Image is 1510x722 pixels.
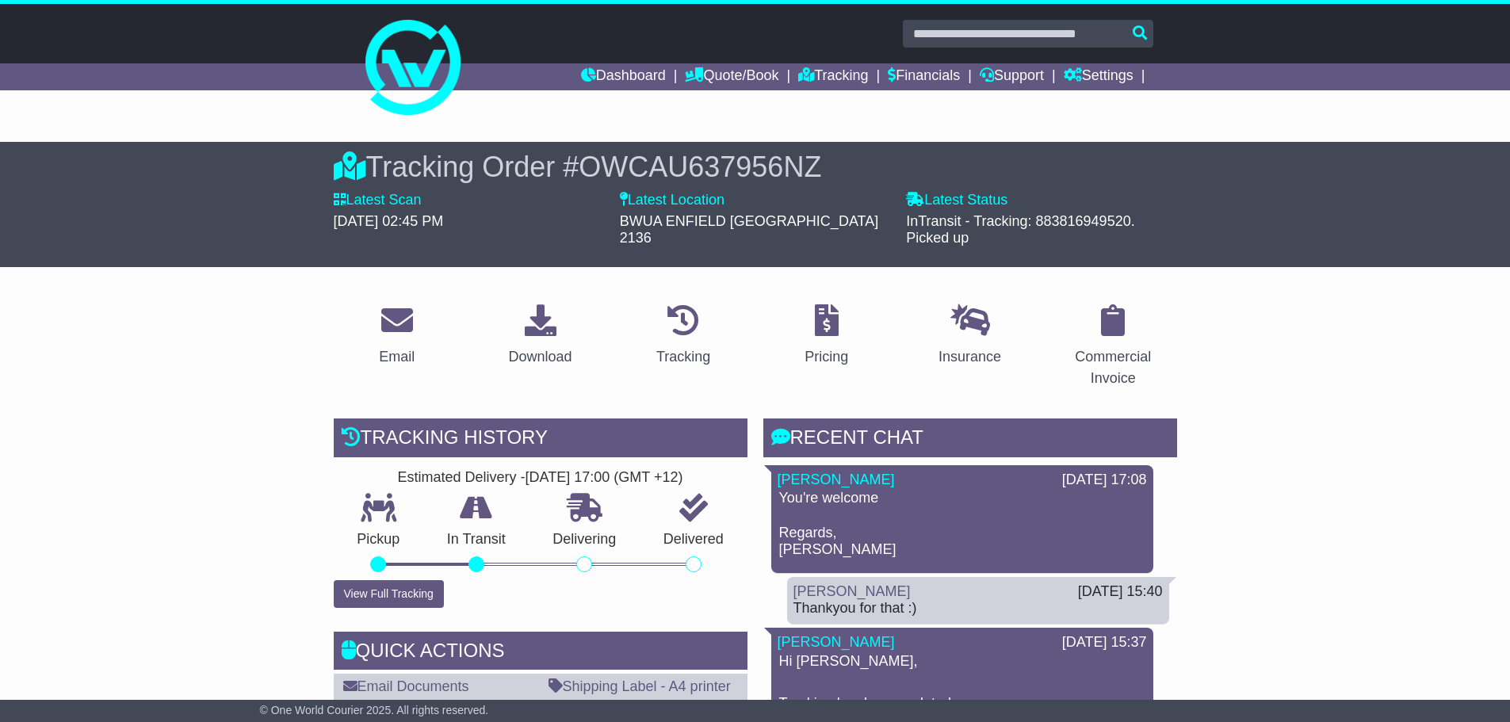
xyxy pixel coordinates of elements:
div: Thankyou for that :) [793,600,1163,617]
a: Settings [1064,63,1133,90]
a: Tracking [646,299,721,373]
div: RECENT CHAT [763,418,1177,461]
a: Commercial Invoice [1049,299,1177,395]
a: [PERSON_NAME] [778,634,895,650]
div: Tracking history [334,418,747,461]
a: Pricing [794,299,858,373]
span: © One World Courier 2025. All rights reserved. [260,704,489,716]
button: View Full Tracking [334,580,444,608]
div: Quick Actions [334,632,747,674]
span: BWUA ENFIELD [GEOGRAPHIC_DATA] 2136 [620,213,878,246]
p: In Transit [423,531,529,548]
a: Dashboard [581,63,666,90]
a: Shipping Label - A4 printer [549,678,731,694]
div: [DATE] 17:08 [1062,472,1147,489]
p: You're welcome Regards, [PERSON_NAME] [779,490,1145,558]
a: Quote/Book [685,63,778,90]
a: Email Documents [343,678,469,694]
p: Delivering [529,531,640,548]
div: Tracking Order # [334,150,1177,184]
a: Insurance [928,299,1011,373]
label: Latest Scan [334,192,422,209]
label: Latest Location [620,192,724,209]
a: Download [498,299,582,373]
div: Email [379,346,415,368]
div: Insurance [938,346,1001,368]
a: [PERSON_NAME] [793,583,911,599]
div: [DATE] 17:00 (GMT +12) [526,469,683,487]
a: Tracking [798,63,868,90]
span: OWCAU637956NZ [579,151,821,183]
p: Hi [PERSON_NAME], [779,653,1145,670]
a: Support [980,63,1044,90]
div: Pricing [805,346,848,368]
div: Download [508,346,572,368]
a: [PERSON_NAME] [778,472,895,487]
p: Delivered [640,531,747,548]
div: Estimated Delivery - [334,469,747,487]
div: [DATE] 15:37 [1062,634,1147,651]
div: Commercial Invoice [1060,346,1167,389]
div: Tracking [656,346,710,368]
a: Financials [888,63,960,90]
span: [DATE] 02:45 PM [334,213,444,229]
a: Email [369,299,425,373]
div: [DATE] 15:40 [1078,583,1163,601]
span: InTransit - Tracking: 883816949520. Picked up [906,213,1135,246]
label: Latest Status [906,192,1007,209]
p: Pickup [334,531,424,548]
